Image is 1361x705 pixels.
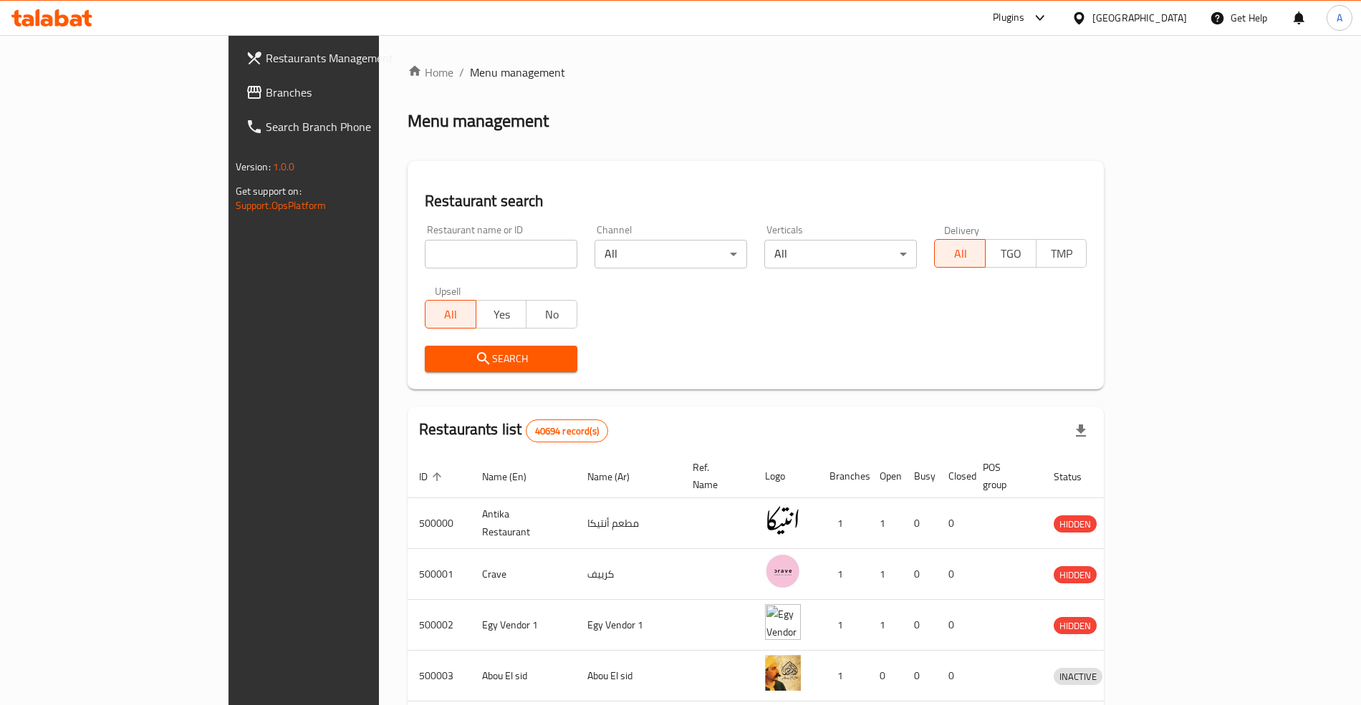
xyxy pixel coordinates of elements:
[576,498,681,549] td: مطعم أنتيكا
[991,243,1031,264] span: TGO
[818,651,868,701] td: 1
[1054,566,1097,583] div: HIDDEN
[532,304,572,325] span: No
[595,240,747,268] div: All
[1054,618,1097,634] span: HIDDEN
[1054,567,1097,583] span: HIDDEN
[576,651,681,701] td: Abou El sid
[868,651,903,701] td: 0
[471,600,576,651] td: Egy Vendor 1
[1054,516,1097,533] span: HIDDEN
[818,498,868,549] td: 1
[937,498,971,549] td: 0
[470,64,565,81] span: Menu management
[1337,10,1342,26] span: A
[1054,617,1097,634] div: HIDDEN
[425,346,577,372] button: Search
[526,419,608,442] div: Total records count
[408,110,549,132] h2: Menu management
[471,498,576,549] td: Antika Restaurant
[937,600,971,651] td: 0
[408,64,1104,81] nav: breadcrumb
[266,49,444,67] span: Restaurants Management
[941,243,980,264] span: All
[693,459,736,493] span: Ref. Name
[903,454,937,498] th: Busy
[436,350,566,368] span: Search
[903,600,937,651] td: 0
[983,459,1025,493] span: POS group
[1054,468,1100,485] span: Status
[273,157,295,176] span: 1.0.0
[266,84,444,101] span: Branches
[526,300,577,329] button: No
[459,64,464,81] li: /
[868,454,903,498] th: Open
[1092,10,1187,26] div: [GEOGRAPHIC_DATA]
[471,651,576,701] td: Abou El sid
[587,468,648,485] span: Name (Ar)
[903,549,937,600] td: 0
[576,549,681,600] td: كرييف
[471,549,576,600] td: Crave
[435,286,461,296] label: Upsell
[765,553,801,589] img: Crave
[1036,239,1087,268] button: TMP
[765,604,801,640] img: Egy Vendor 1
[234,41,456,75] a: Restaurants Management
[993,9,1024,26] div: Plugins
[234,75,456,110] a: Branches
[419,468,446,485] span: ID
[818,600,868,651] td: 1
[754,454,818,498] th: Logo
[1054,668,1102,685] div: INACTIVE
[1054,668,1102,685] span: INACTIVE
[526,424,607,438] span: 40694 record(s)
[944,225,980,235] label: Delivery
[236,196,327,215] a: Support.OpsPlatform
[425,240,577,268] input: Search for restaurant name or ID..
[868,498,903,549] td: 1
[985,239,1037,268] button: TGO
[937,454,971,498] th: Closed
[482,468,545,485] span: Name (En)
[476,300,527,329] button: Yes
[266,118,444,135] span: Search Branch Phone
[765,502,801,538] img: Antika Restaurant
[868,549,903,600] td: 1
[868,600,903,651] td: 1
[425,300,476,329] button: All
[1042,243,1082,264] span: TMP
[937,549,971,600] td: 0
[482,304,521,325] span: Yes
[765,655,801,691] img: Abou El sid
[934,239,986,268] button: All
[234,110,456,144] a: Search Branch Phone
[937,651,971,701] td: 0
[903,498,937,549] td: 0
[576,600,681,651] td: Egy Vendor 1
[1064,414,1098,448] div: Export file
[764,240,917,268] div: All
[431,304,471,325] span: All
[818,549,868,600] td: 1
[236,157,271,176] span: Version:
[903,651,937,701] td: 0
[236,182,302,200] span: Get support on:
[425,190,1087,212] h2: Restaurant search
[818,454,868,498] th: Branches
[419,419,608,442] h2: Restaurants list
